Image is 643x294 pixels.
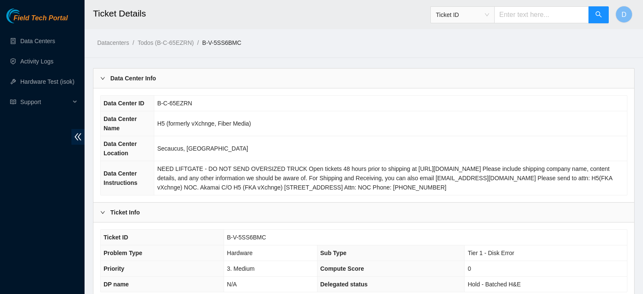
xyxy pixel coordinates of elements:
[197,39,199,46] span: /
[157,165,612,191] span: NEED LIFTGATE - DO NOT SEND OVERSIZED TRUCK Open tickets 48 hours prior to shipping at [URL][DOMA...
[14,14,68,22] span: Field Tech Portal
[104,250,142,256] span: Problem Type
[202,39,241,46] a: B-V-5SS6BMC
[20,38,55,44] a: Data Centers
[104,265,124,272] span: Priority
[93,203,634,222] div: Ticket Info
[227,250,253,256] span: Hardware
[227,265,254,272] span: 3. Medium
[93,69,634,88] div: Data Center Info
[104,115,137,132] span: Data Center Name
[468,281,520,288] span: Hold - Batched H&E
[6,15,68,26] a: Akamai TechnologiesField Tech Portal
[104,234,128,241] span: Ticket ID
[621,9,627,20] span: D
[227,234,266,241] span: B-V-5SS6BMC
[157,120,251,127] span: H5 (formerly vXchnge, Fiber Media)
[104,140,137,157] span: Data Center Location
[132,39,134,46] span: /
[10,99,16,105] span: read
[20,78,74,85] a: Hardware Test (isok)
[436,8,489,21] span: Ticket ID
[588,6,609,23] button: search
[110,208,140,217] b: Ticket Info
[104,100,144,107] span: Data Center ID
[110,74,156,83] b: Data Center Info
[20,93,70,110] span: Support
[468,265,471,272] span: 0
[157,100,192,107] span: B-C-65EZRN
[320,265,364,272] span: Compute Score
[320,250,347,256] span: Sub Type
[616,6,632,23] button: D
[104,281,129,288] span: DP name
[137,39,194,46] a: Todos (B-C-65EZRN)
[104,170,137,186] span: Data Center Instructions
[20,58,54,65] a: Activity Logs
[97,39,129,46] a: Datacenters
[595,11,602,19] span: search
[71,129,85,145] span: double-left
[100,76,105,81] span: right
[100,210,105,215] span: right
[468,250,514,256] span: Tier 1 - Disk Error
[320,281,368,288] span: Delegated status
[227,281,237,288] span: N/A
[157,145,248,152] span: Secaucus, [GEOGRAPHIC_DATA]
[494,6,589,23] input: Enter text here...
[6,8,43,23] img: Akamai Technologies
